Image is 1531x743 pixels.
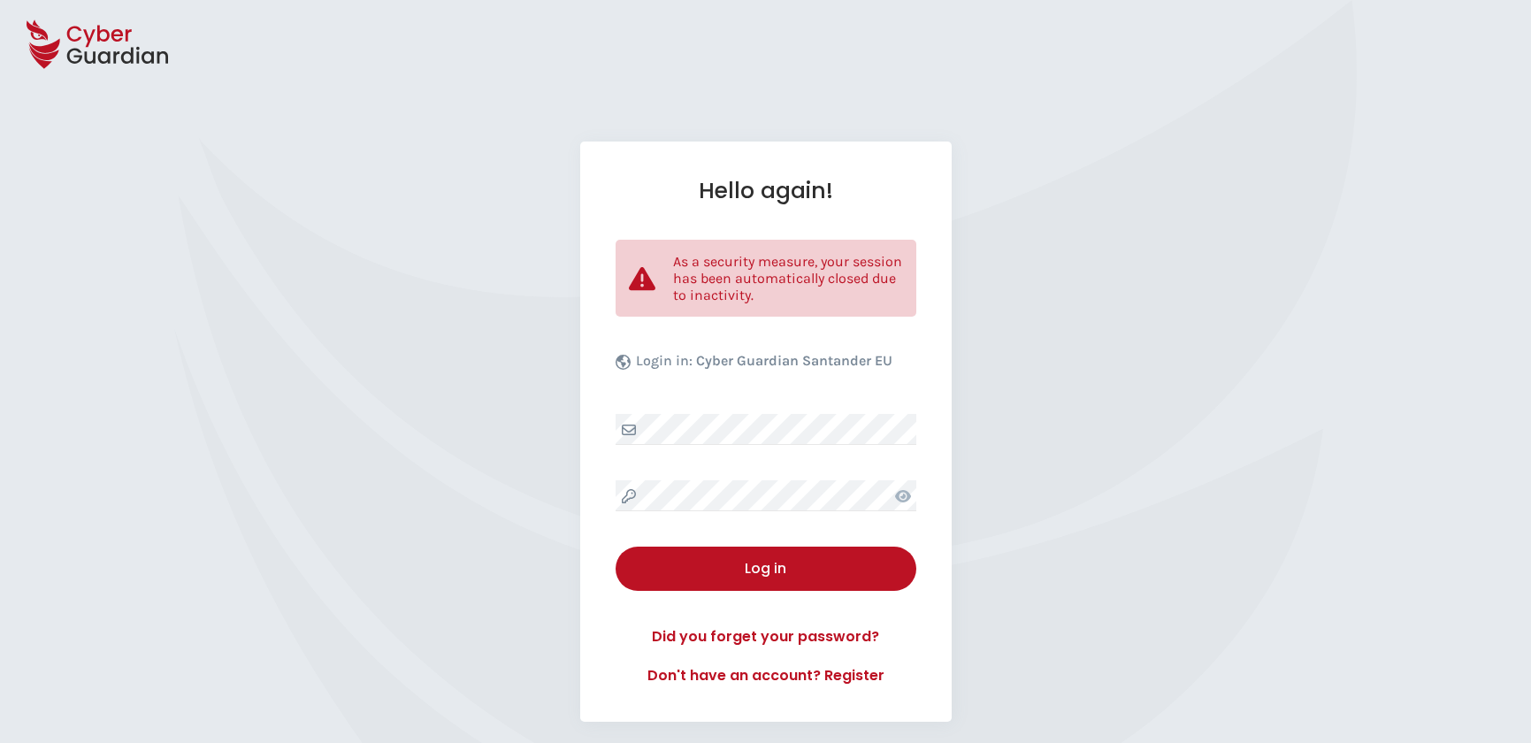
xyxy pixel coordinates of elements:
[673,253,903,303] p: As a security measure, your session has been automatically closed due to inactivity.
[636,352,892,379] p: Login in:
[616,626,916,647] a: Did you forget your password?
[616,177,916,204] h1: Hello again!
[696,352,892,369] b: Cyber Guardian Santander EU
[616,547,916,591] button: Log in
[629,558,903,579] div: Log in
[616,665,916,686] a: Don't have an account? Register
